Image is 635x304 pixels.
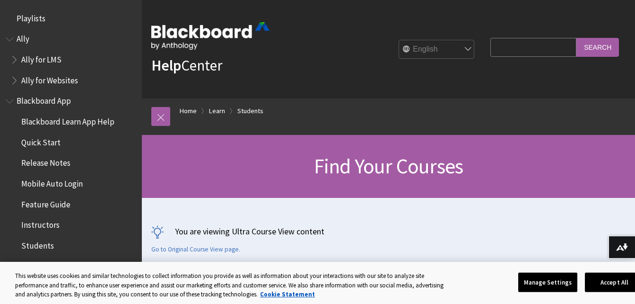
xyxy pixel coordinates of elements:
a: Home [180,105,197,117]
a: More information about your privacy, opens in a new tab [260,290,315,298]
span: Playlists [17,10,45,23]
span: Find Your Courses [314,153,463,179]
span: Ally for LMS [21,52,61,64]
a: HelpCenter [151,56,222,75]
a: Go to Original Course View page. [151,245,240,254]
a: Students [237,105,263,117]
a: Learn [209,105,225,117]
span: Release Notes [21,155,70,168]
button: Manage Settings [518,272,577,292]
span: Ally [17,31,29,44]
span: Feature Guide [21,197,70,209]
nav: Book outline for Playlists [6,10,136,27]
select: Site Language Selector [399,40,475,59]
img: Blackboard by Anthology [151,22,270,50]
nav: Book outline for Anthology Ally Help [6,31,136,89]
strong: Help [151,56,181,75]
div: This website uses cookies and similar technologies to collect information you provide as well as ... [15,271,444,299]
input: Search [576,38,619,56]
p: You are viewing Ultra Course View content [151,225,626,237]
span: Blackboard Learn App Help [21,114,114,126]
span: Mobile Auto Login [21,176,83,188]
span: Ally for Websites [21,72,78,85]
span: Students [21,238,54,250]
span: Blackboard App [17,93,71,106]
span: Activity Stream [21,259,74,271]
span: Instructors [21,217,60,230]
span: Quick Start [21,134,61,147]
